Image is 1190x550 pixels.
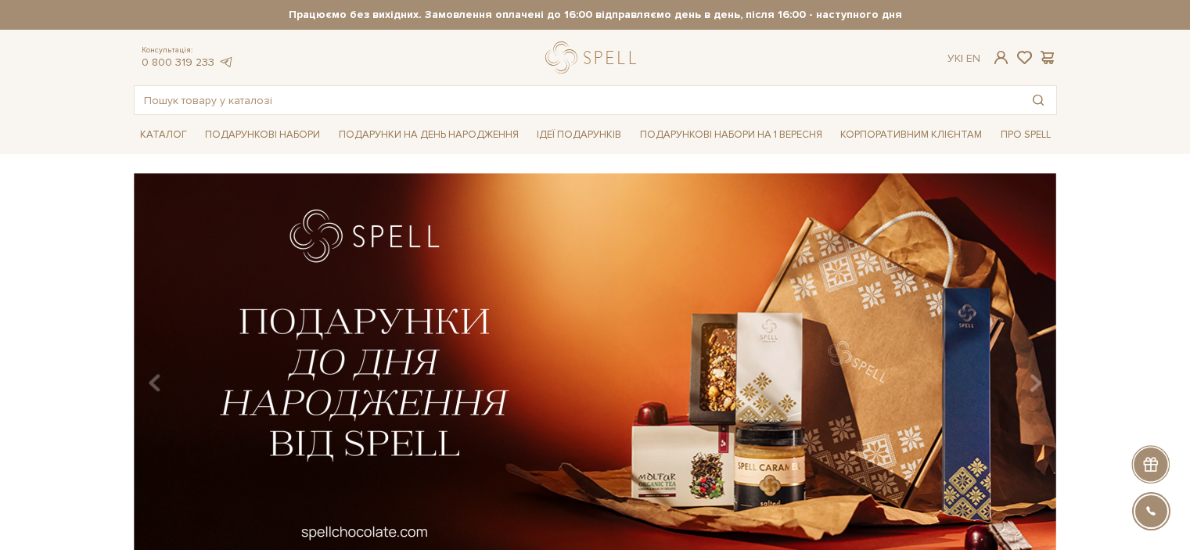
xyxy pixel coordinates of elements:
[530,123,627,147] a: Ідеї подарунків
[947,52,980,66] div: Ук
[994,123,1057,147] a: Про Spell
[218,56,234,69] a: telegram
[834,121,988,148] a: Корпоративним клієнтам
[135,86,1020,114] input: Пошук товару у каталозі
[142,45,234,56] span: Консультація:
[1020,86,1056,114] button: Пошук товару у каталозі
[333,123,525,147] a: Подарунки на День народження
[134,8,1057,22] strong: Працюємо без вихідних. Замовлення оплачені до 16:00 відправляємо день в день, після 16:00 - насту...
[961,52,963,65] span: |
[966,52,980,65] a: En
[199,123,326,147] a: Подарункові набори
[142,56,214,69] a: 0 800 319 233
[134,123,193,147] a: Каталог
[634,121,829,148] a: Подарункові набори на 1 Вересня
